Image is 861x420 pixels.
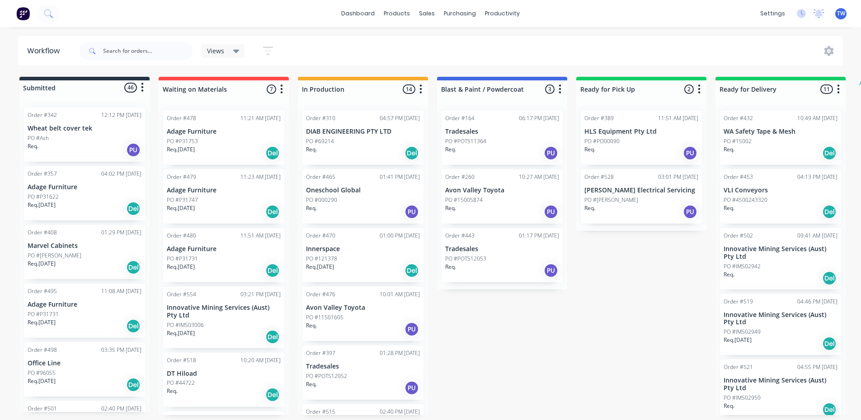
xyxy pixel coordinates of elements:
[28,142,38,150] p: Req.
[306,322,317,330] p: Req.
[380,408,420,416] div: 02:40 PM [DATE]
[167,232,196,240] div: Order #480
[167,173,196,181] div: Order #479
[240,356,281,364] div: 10:20 AM [DATE]
[439,7,480,20] div: purchasing
[720,228,841,289] div: Order #50209:41 AM [DATE]Innovative Mining Services (Aust) Pty LtdPO #IMS02942Req.Del
[101,111,141,119] div: 12:12 PM [DATE]
[337,7,379,20] a: dashboard
[306,408,335,416] div: Order #515
[28,301,141,308] p: Adage Furniture
[380,290,420,299] div: 10:01 AM [DATE]
[724,145,734,154] p: Req.
[28,369,56,377] p: PO #96055
[167,128,281,135] p: Adage Furniture
[414,7,439,20] div: sales
[126,201,141,216] div: Del
[167,255,198,263] p: PO #P31731
[302,345,423,400] div: Order #39701:28 PM [DATE]TradesalesPO #POTS12052Req.PU
[724,394,761,402] p: PO #IMS02950
[27,46,64,56] div: Workflow
[167,321,204,329] p: PO #IMS03006
[519,232,559,240] div: 01:17 PM [DATE]
[797,363,837,371] div: 04:55 PM [DATE]
[167,245,281,253] p: Adage Furniture
[797,232,837,240] div: 09:41 AM [DATE]
[445,114,475,122] div: Order #164
[724,137,752,145] p: PO #15002
[28,405,57,413] div: Order #501
[306,196,337,204] p: PO #000290
[306,245,420,253] p: Innerspace
[584,196,638,204] p: PO #[PERSON_NAME]
[306,145,317,154] p: Req.
[724,114,753,122] div: Order #432
[442,169,563,224] div: Order #26010:27 AM [DATE]Avon Valley ToyotaPO #15005874Req.PU
[306,349,335,357] div: Order #397
[28,125,141,132] p: Wheat belt cover tek
[306,204,317,212] p: Req.
[584,137,620,145] p: PO #PO00090
[167,304,281,319] p: Innovative Mining Services (Aust) Pty Ltd
[720,294,841,355] div: Order #51904:46 PM [DATE]Innovative Mining Services (Aust) Pty LtdPO #IMS02949Req.[DATE]Del
[380,232,420,240] div: 01:00 PM [DATE]
[302,287,423,341] div: Order #47610:01 AM [DATE]Avon Valley ToyotaPO #11501605Req.PU
[163,353,284,407] div: Order #51810:20 AM [DATE]DT HiloadPO #44722Req.Del
[28,242,141,250] p: Marvel Cabinets
[28,201,56,209] p: Req. [DATE]
[724,173,753,181] div: Order #453
[405,205,419,219] div: PU
[265,330,280,344] div: Del
[306,128,420,135] p: DIAB ENGINEERING PTY LTD
[797,298,837,306] div: 04:46 PM [DATE]
[306,380,317,388] p: Req.
[265,263,280,278] div: Del
[167,379,195,387] p: PO #44722
[584,145,595,154] p: Req.
[163,169,284,224] div: Order #47911:23 AM [DATE]Adage FurniturePO #P31747Req.[DATE]Del
[581,169,702,224] div: Order #52803:01 PM [DATE][PERSON_NAME] Electrical ServicingPO #[PERSON_NAME]Req.PU
[380,173,420,181] div: 01:41 PM [DATE]
[302,228,423,282] div: Order #47001:00 PM [DATE]InnerspacePO #121378Req.[DATE]Del
[442,111,563,165] div: Order #16406:17 PM [DATE]TradesalesPO #POTS11364Req.PU
[724,187,837,194] p: VLI Conveyors
[306,255,337,263] p: PO #121378
[163,287,284,348] div: Order #55403:21 PM [DATE]Innovative Mining Services (Aust) Pty LtdPO #IMS03006Req.[DATE]Del
[28,229,57,237] div: Order #408
[405,263,419,278] div: Del
[101,346,141,354] div: 03:35 PM [DATE]
[822,271,837,285] div: Del
[658,114,698,122] div: 11:51 AM [DATE]
[28,134,49,142] p: PO #Ash
[24,166,145,220] div: Order #35704:02 PM [DATE]Adage FurniturePO #P31622Req.[DATE]Del
[445,204,456,212] p: Req.
[445,187,559,194] p: Avon Valley Toyota
[822,205,837,219] div: Del
[724,262,761,271] p: PO #IMS02942
[442,228,563,282] div: Order #44301:17 PM [DATE]TradesalesPO #POTS12053Req.PU
[28,183,141,191] p: Adage Furniture
[28,111,57,119] div: Order #342
[724,402,734,410] p: Req.
[519,173,559,181] div: 10:27 AM [DATE]
[101,229,141,237] div: 01:29 PM [DATE]
[445,232,475,240] div: Order #443
[28,287,57,295] div: Order #495
[167,145,195,154] p: Req. [DATE]
[306,290,335,299] div: Order #476
[24,107,145,162] div: Order #34212:12 PM [DATE]Wheat belt cover tekPO #AshReq.PU
[584,187,698,194] p: [PERSON_NAME] Electrical Servicing
[724,336,752,344] p: Req. [DATE]
[822,402,837,417] div: Del
[103,42,193,60] input: Search for orders...
[306,173,335,181] div: Order #465
[581,111,702,165] div: Order #38911:51 AM [DATE]HLS Equipment Pty LtdPO #PO00090Req.PU
[379,7,414,20] div: products
[265,387,280,402] div: Del
[445,173,475,181] div: Order #260
[756,7,790,20] div: settings
[544,205,558,219] div: PU
[306,363,420,370] p: Tradesales
[584,204,595,212] p: Req.
[16,7,30,20] img: Factory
